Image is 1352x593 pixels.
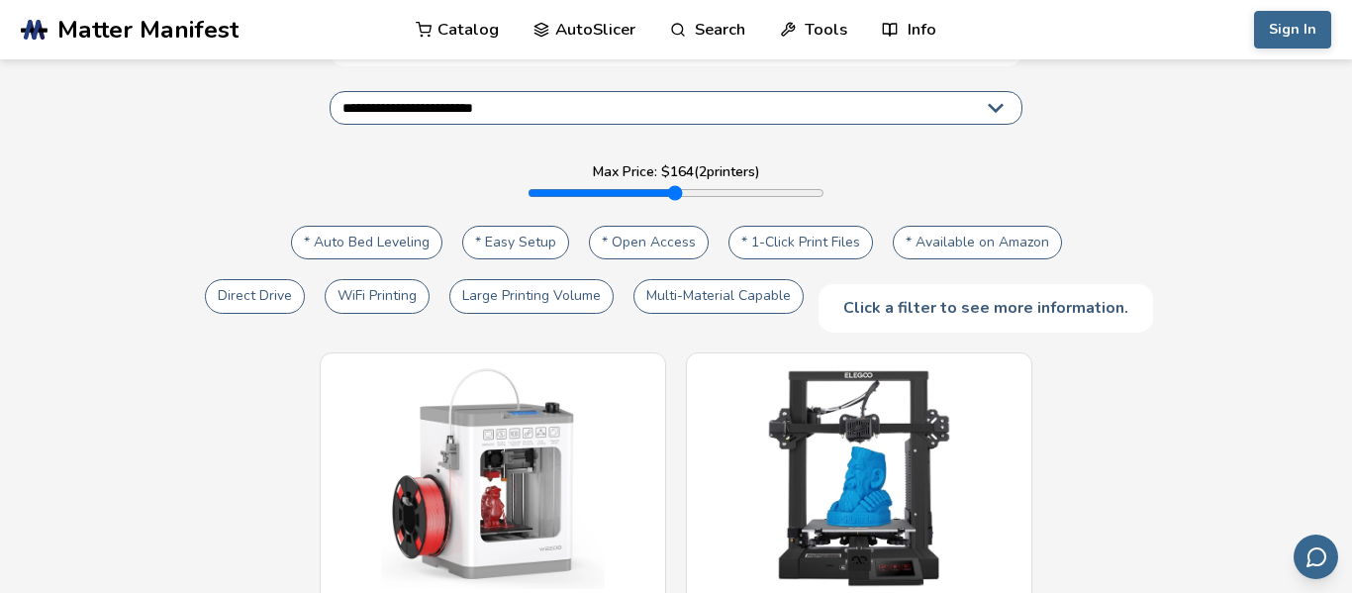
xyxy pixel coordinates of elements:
button: Large Printing Volume [449,279,614,313]
button: * Available on Amazon [893,226,1062,259]
button: * Auto Bed Leveling [291,226,442,259]
button: * 1-Click Print Files [728,226,873,259]
button: Send feedback via email [1294,535,1338,579]
label: Max Price: $ 164 ( 2 printers) [593,164,760,180]
span: Matter Manifest [57,16,239,44]
button: Direct Drive [205,279,305,313]
button: Sign In [1254,11,1331,49]
button: * Easy Setup [462,226,569,259]
div: Click a filter to see more information. [819,284,1153,332]
button: * Open Access [589,226,709,259]
button: Multi-Material Capable [633,279,804,313]
button: WiFi Printing [325,279,430,313]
